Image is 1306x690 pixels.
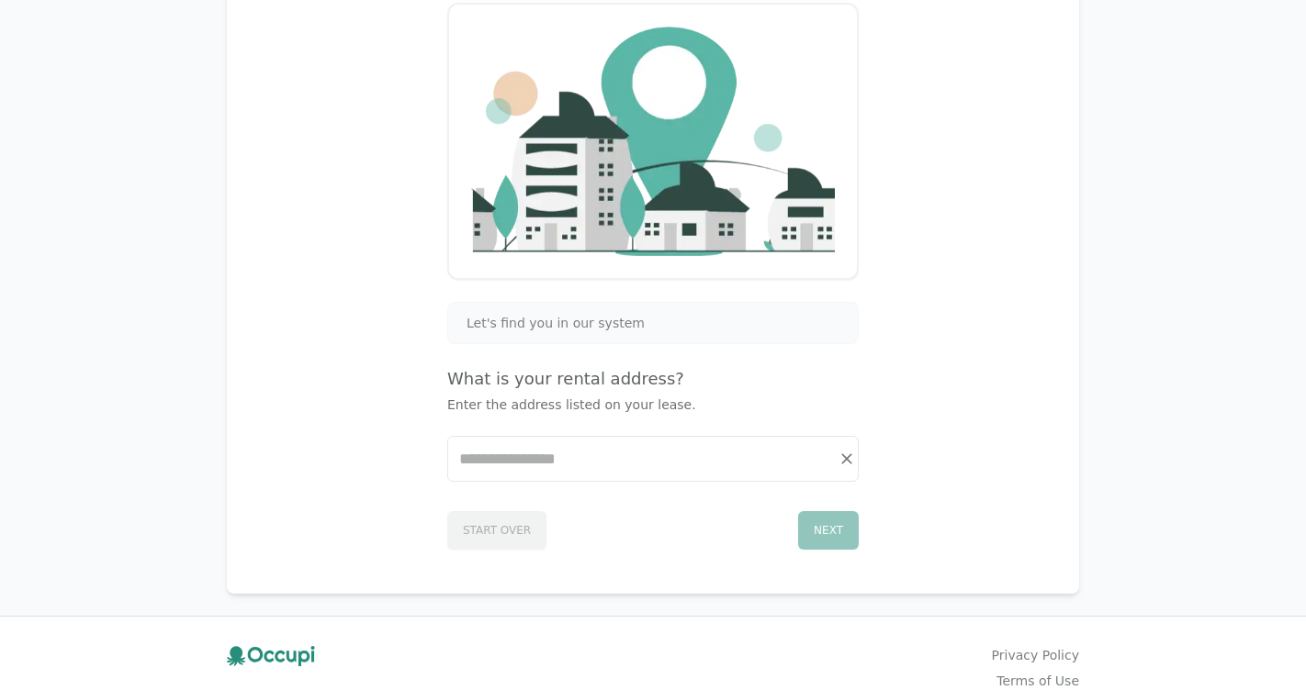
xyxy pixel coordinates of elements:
span: Let's find you in our system [467,314,645,332]
p: Enter the address listed on your lease. [447,395,859,414]
button: Clear [834,446,860,472]
input: Start typing... [448,437,858,481]
h4: What is your rental address? [447,366,859,392]
a: Privacy Policy [992,646,1079,664]
img: Company Logo [471,27,835,255]
a: Terms of Use [996,672,1079,690]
